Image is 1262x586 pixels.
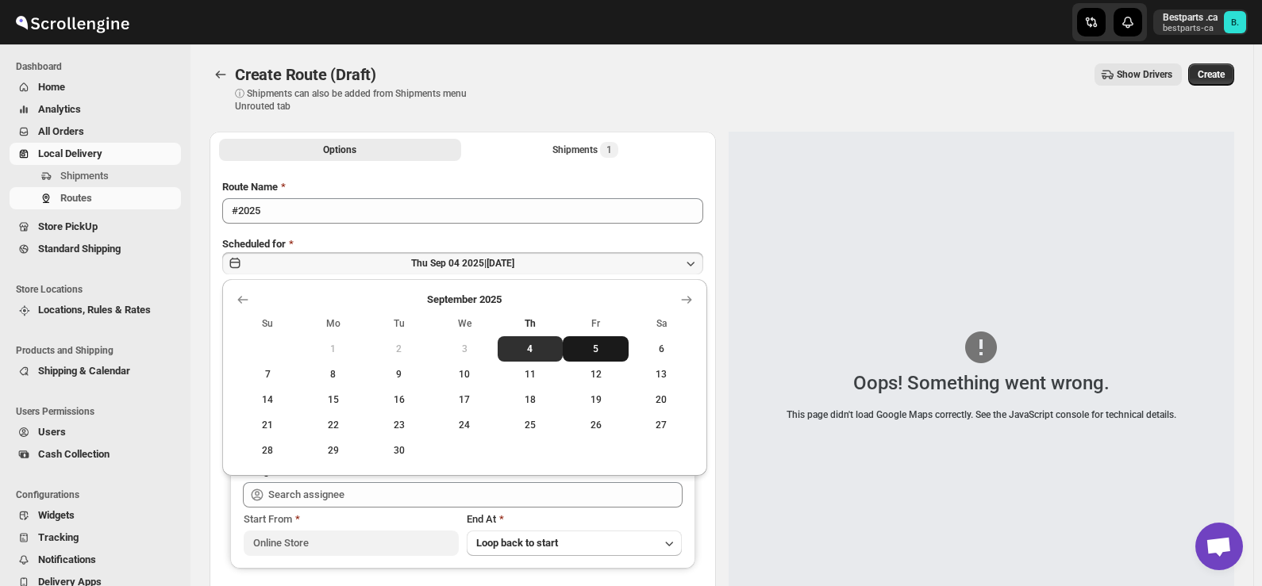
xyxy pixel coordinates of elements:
[432,336,498,362] button: Wednesday September 3 2025
[10,421,181,443] button: Users
[504,317,557,330] span: Th
[16,488,183,501] span: Configurations
[563,387,629,412] button: Friday September 19 2025
[569,419,622,431] span: 26
[504,368,557,381] span: 11
[16,60,183,73] span: Dashboard
[372,368,425,381] span: 9
[1163,11,1218,24] p: Bestparts .ca
[438,368,491,381] span: 10
[10,187,181,209] button: Routes
[222,238,286,250] span: Scheduled for
[38,531,79,543] span: Tracking
[38,365,130,377] span: Shipping & Calendar
[241,317,294,330] span: Su
[1231,17,1239,28] text: B.
[1195,523,1243,570] a: Open chat
[606,144,612,156] span: 1
[563,412,629,438] button: Friday September 26 2025
[366,336,432,362] button: Tuesday September 2 2025
[10,549,181,571] button: Notifications
[301,336,367,362] button: Monday September 1 2025
[504,419,557,431] span: 25
[372,343,425,355] span: 2
[241,393,294,406] span: 14
[38,243,121,255] span: Standard Shipping
[307,317,360,330] span: Mo
[635,368,688,381] span: 13
[10,443,181,465] button: Cash Collection
[222,181,278,193] span: Route Name
[222,198,703,224] input: Eg: Bengaluru Route
[10,299,181,321] button: Locations, Rules & Rates
[307,419,360,431] span: 22
[219,139,461,161] button: All Route Options
[10,360,181,382] button: Shipping & Calendar
[783,407,1179,423] div: This page didn't load Google Maps correctly. See the JavaScript console for technical details.
[467,511,682,527] div: End At
[629,362,694,387] button: Saturday September 13 2025
[563,336,629,362] button: Friday September 5 2025
[16,405,183,418] span: Users Permissions
[438,317,491,330] span: We
[1188,63,1234,86] button: Create
[10,527,181,549] button: Tracking
[635,343,688,355] span: 6
[210,63,232,86] button: Routes
[366,387,432,412] button: Tuesday September 16 2025
[301,387,367,412] button: Monday September 15 2025
[241,444,294,457] span: 28
[464,139,706,161] button: Selected Shipments
[10,121,181,143] button: All Orders
[38,426,66,438] span: Users
[563,362,629,387] button: Friday September 12 2025
[629,412,694,438] button: Saturday September 27 2025
[222,252,703,274] button: Thu Sep 04 2025|[DATE]
[16,283,183,296] span: Store Locations
[1224,11,1246,33] span: Bestparts .ca
[563,311,629,336] th: Friday
[635,419,688,431] span: 27
[38,304,151,316] span: Locations, Rules & Rates
[411,258,487,269] span: Thu Sep 04 2025 |
[235,311,301,336] th: Sunday
[366,362,432,387] button: Tuesday September 9 2025
[307,368,360,381] span: 8
[1198,68,1225,81] span: Create
[38,220,98,232] span: Store PickUp
[38,509,75,521] span: Widgets
[268,482,683,507] input: Search assignee
[629,387,694,412] button: Saturday September 20 2025
[438,343,491,355] span: 3
[783,375,1179,391] div: Oops! Something went wrong.
[232,289,254,311] button: Show previous month, August 2025
[498,336,564,362] button: Today Thursday September 4 2025
[569,368,622,381] span: 12
[301,412,367,438] button: Monday September 22 2025
[487,258,514,269] span: [DATE]
[498,362,564,387] button: Thursday September 11 2025
[38,103,81,115] span: Analytics
[307,393,360,406] span: 15
[432,311,498,336] th: Wednesday
[498,412,564,438] button: Thursday September 25 2025
[635,317,688,330] span: Sa
[235,412,301,438] button: Sunday September 21 2025
[438,419,491,431] span: 24
[504,393,557,406] span: 18
[60,192,92,204] span: Routes
[235,387,301,412] button: Sunday September 14 2025
[13,2,132,42] img: ScrollEngine
[1153,10,1248,35] button: User menu
[16,344,183,357] span: Products and Shipping
[235,438,301,463] button: Sunday September 28 2025
[38,147,102,159] span: Local Delivery
[372,444,425,457] span: 30
[60,170,109,182] span: Shipments
[366,311,432,336] th: Tuesday
[1163,24,1218,33] p: bestparts-ca
[10,165,181,187] button: Shipments
[307,343,360,355] span: 1
[552,142,618,158] div: Shipments
[38,125,84,137] span: All Orders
